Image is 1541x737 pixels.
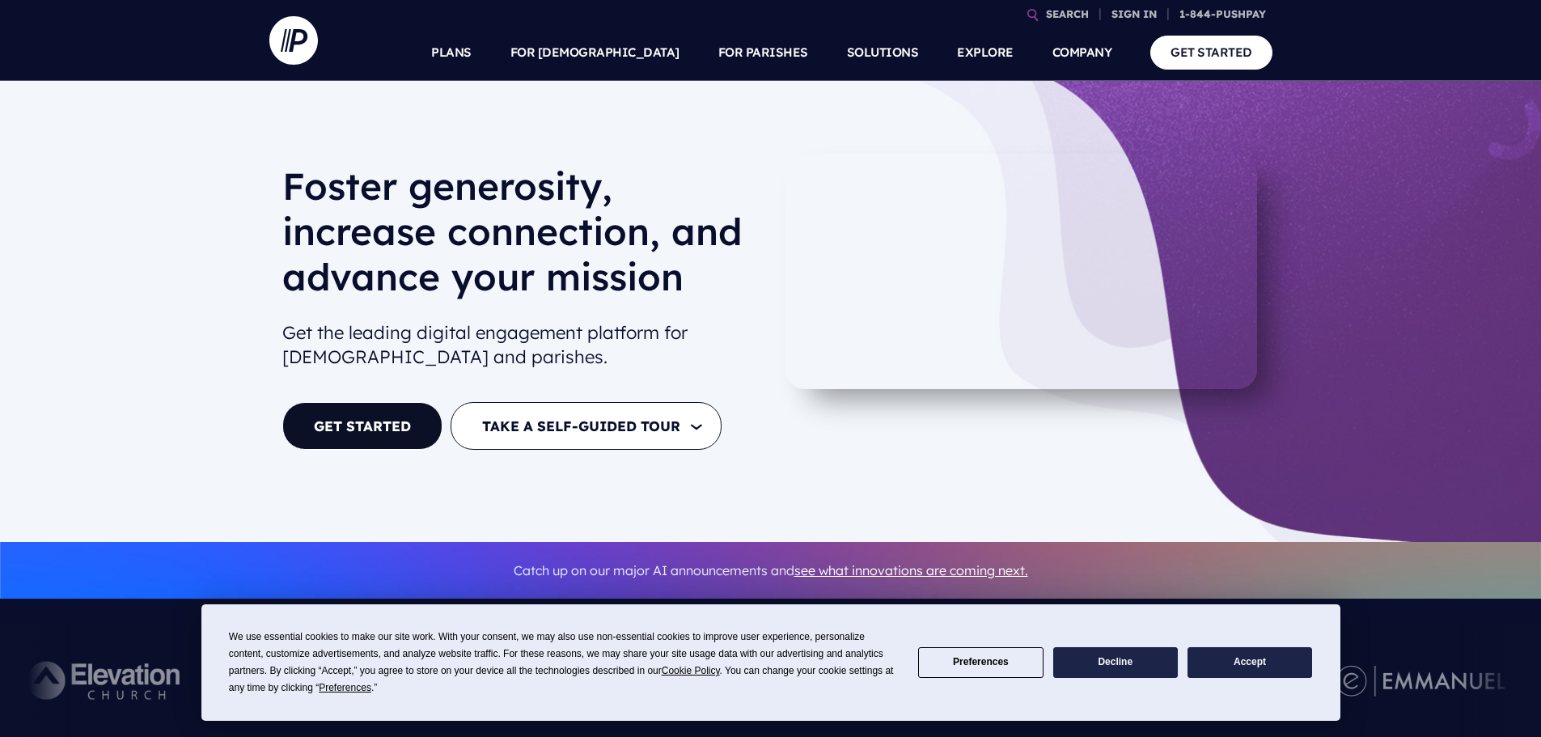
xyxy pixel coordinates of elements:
a: FOR PARISHES [718,24,808,81]
p: Catch up on our major AI announcements and [282,553,1259,589]
div: Cookie Consent Prompt [201,604,1340,721]
h1: Foster generosity, increase connection, and advance your mission [282,163,758,312]
a: GET STARTED [1150,36,1272,69]
a: FOR [DEMOGRAPHIC_DATA] [510,24,679,81]
span: Cookie Policy [662,665,720,676]
button: TAKE A SELF-GUIDED TOUR [451,402,722,450]
a: SOLUTIONS [847,24,919,81]
a: GET STARTED [282,402,442,450]
button: Preferences [918,647,1043,679]
a: PLANS [431,24,472,81]
h2: Get the leading digital engagement platform for [DEMOGRAPHIC_DATA] and parishes. [282,314,758,377]
span: Preferences [319,682,371,693]
button: Decline [1053,647,1178,679]
div: We use essential cookies to make our site work. With your consent, we may also use non-essential ... [229,629,899,697]
a: EXPLORE [957,24,1014,81]
a: see what innovations are coming next. [794,562,1028,578]
a: COMPANY [1052,24,1112,81]
button: Accept [1188,647,1312,679]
